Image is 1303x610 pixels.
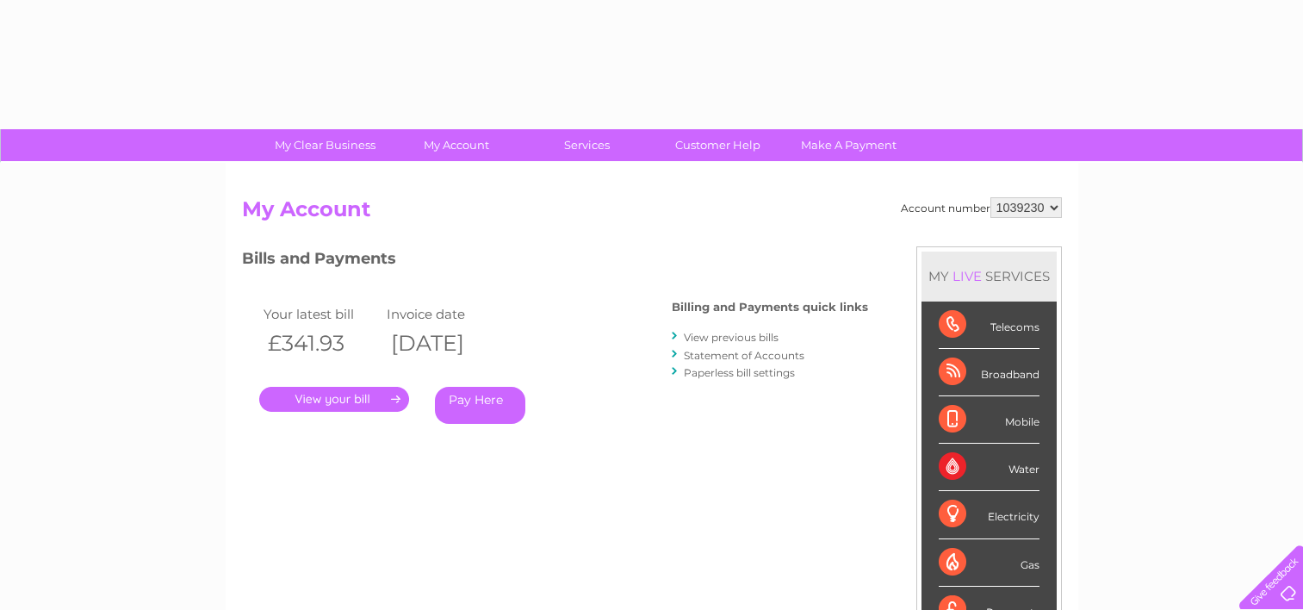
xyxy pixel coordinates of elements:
[647,129,789,161] a: Customer Help
[259,326,383,361] th: £341.93
[684,349,804,362] a: Statement of Accounts
[939,302,1039,349] div: Telecoms
[939,444,1039,491] div: Water
[385,129,527,161] a: My Account
[939,539,1039,587] div: Gas
[921,252,1057,301] div: MY SERVICES
[672,301,868,314] h4: Billing and Payments quick links
[382,326,506,361] th: [DATE]
[516,129,658,161] a: Services
[382,302,506,326] td: Invoice date
[259,387,409,412] a: .
[259,302,383,326] td: Your latest bill
[939,396,1039,444] div: Mobile
[939,491,1039,538] div: Electricity
[939,349,1039,396] div: Broadband
[778,129,920,161] a: Make A Payment
[901,197,1062,218] div: Account number
[949,268,985,284] div: LIVE
[684,366,795,379] a: Paperless bill settings
[242,246,868,277] h3: Bills and Payments
[435,387,525,424] a: Pay Here
[254,129,396,161] a: My Clear Business
[242,197,1062,230] h2: My Account
[684,331,779,344] a: View previous bills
